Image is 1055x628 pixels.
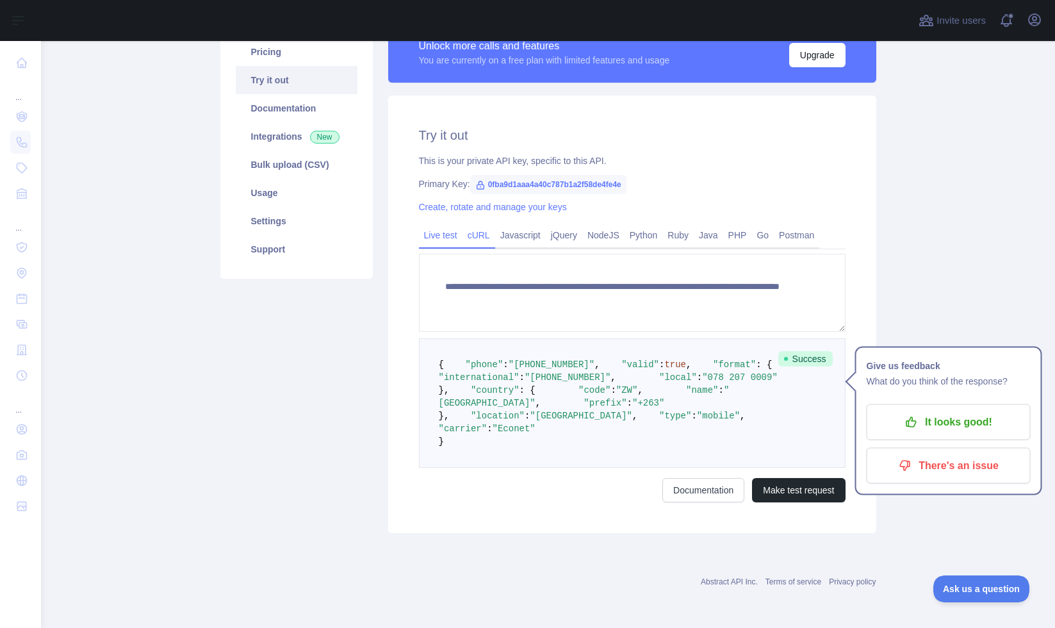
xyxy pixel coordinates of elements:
[466,359,503,370] span: "phone"
[493,424,536,434] span: "Econet"
[774,225,819,245] a: Postman
[419,38,670,54] div: Unlock more calls and features
[659,359,664,370] span: :
[509,359,594,370] span: "[PHONE_NUMBER]"
[662,478,744,502] a: Documentation
[694,225,723,245] a: Java
[582,225,625,245] a: NodeJS
[610,385,616,395] span: :
[752,478,845,502] button: Make test request
[525,411,530,421] span: :
[718,385,723,395] span: :
[778,351,833,367] span: Success
[697,411,740,421] span: "mobile"
[236,179,357,207] a: Usage
[664,359,686,370] span: true
[310,131,339,144] span: New
[616,385,638,395] span: "ZW"
[439,372,519,383] span: "international"
[702,372,778,383] span: "078 207 0009"
[751,225,774,245] a: Go
[659,411,691,421] span: "type"
[236,94,357,122] a: Documentation
[632,411,637,421] span: ,
[439,411,450,421] span: },
[701,577,758,586] a: Abstract API Inc.
[867,358,1031,374] h1: Give us feedback
[503,359,508,370] span: :
[471,385,519,395] span: "country"
[829,577,876,586] a: Privacy policy
[662,225,694,245] a: Ruby
[470,175,626,194] span: 0fba9d1aaa4a40c787b1a2f58de4fe4e
[584,398,626,408] span: "prefix"
[686,359,691,370] span: ,
[525,372,610,383] span: "[PHONE_NUMBER]"
[697,372,702,383] span: :
[419,225,462,245] a: Live test
[916,10,988,31] button: Invite users
[546,225,582,245] a: jQuery
[627,398,632,408] span: :
[578,385,610,395] span: "code"
[439,436,444,447] span: }
[723,225,752,245] a: PHP
[686,385,718,395] span: "name"
[10,77,31,103] div: ...
[536,398,541,408] span: ,
[236,66,357,94] a: Try it out
[519,385,536,395] span: : {
[621,359,659,370] span: "valid"
[419,126,846,144] h2: Try it out
[625,225,663,245] a: Python
[740,411,745,421] span: ,
[756,359,772,370] span: : {
[637,385,642,395] span: ,
[236,207,357,235] a: Settings
[691,411,696,421] span: :
[933,575,1029,602] iframe: Toggle Customer Support
[471,411,525,421] span: "location"
[530,411,632,421] span: "[GEOGRAPHIC_DATA]"
[936,13,986,28] span: Invite users
[610,372,616,383] span: ,
[462,225,495,245] a: cURL
[713,359,756,370] span: "format"
[519,372,525,383] span: :
[236,235,357,263] a: Support
[419,178,846,190] div: Primary Key:
[594,359,600,370] span: ,
[236,151,357,179] a: Bulk upload (CSV)
[10,208,31,233] div: ...
[439,424,487,434] span: "carrier"
[632,398,664,408] span: "+263"
[495,225,546,245] a: Javascript
[867,374,1031,389] p: What do you think of the response?
[765,577,821,586] a: Terms of service
[789,43,846,67] button: Upgrade
[236,38,357,66] a: Pricing
[419,154,846,167] div: This is your private API key, specific to this API.
[10,390,31,415] div: ...
[439,359,444,370] span: {
[659,372,697,383] span: "local"
[487,424,492,434] span: :
[236,122,357,151] a: Integrations New
[419,54,670,67] div: You are currently on a free plan with limited features and usage
[419,202,567,212] a: Create, rotate and manage your keys
[439,385,450,395] span: },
